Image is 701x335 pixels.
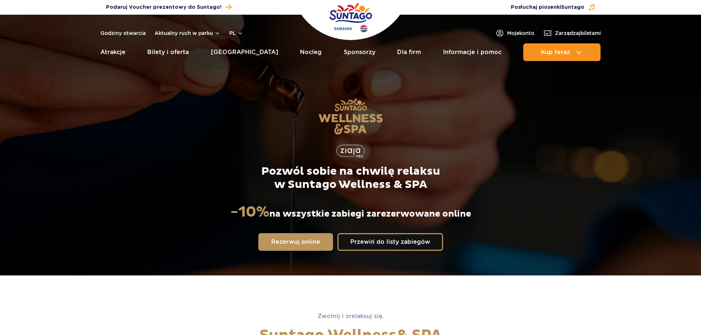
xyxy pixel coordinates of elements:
span: Kup teraz [541,49,570,56]
span: Rezerwuj online [271,239,320,245]
span: Suntago [561,5,584,10]
a: Sponsorzy [344,43,375,61]
a: Dla firm [397,43,421,61]
p: Pozwól sobie na chwilę relaksu w Suntago Wellness & SPA [230,165,471,191]
a: Nocleg [300,43,322,61]
button: Kup teraz [523,43,601,61]
a: [GEOGRAPHIC_DATA] [211,43,278,61]
a: Przewiń do listy zabiegów [337,233,443,251]
a: Rezerwuj online [258,233,333,251]
img: Suntago Wellness & SPA [318,98,383,135]
strong: -10% [230,203,269,221]
button: Posłuchaj piosenkiSuntago [511,4,595,11]
a: Atrakcje [100,43,125,61]
span: Zwolnij i zrelaksuj się. [318,313,384,320]
p: na wszystkie zabiegi zarezerwowane online [230,203,471,221]
a: Informacje i pomoc [443,43,502,61]
button: Aktualny ruch w parku [155,30,220,36]
span: Przewiń do listy zabiegów [350,239,430,245]
span: Posłuchaj piosenki [511,4,584,11]
button: pl [229,29,243,37]
a: Bilety i oferta [147,43,189,61]
a: Godziny otwarcia [100,29,146,37]
span: Zarządzaj biletami [555,29,601,37]
a: Zarządzajbiletami [543,29,601,38]
a: Podaruj Voucher prezentowy do Suntago! [106,2,231,12]
span: Podaruj Voucher prezentowy do Suntago! [106,4,222,11]
span: Moje konto [507,29,534,37]
a: Mojekonto [495,29,534,38]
